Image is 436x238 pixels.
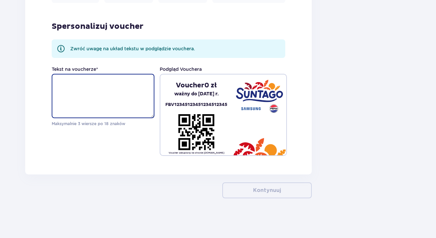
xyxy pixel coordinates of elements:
p: Zwróć uwagę na układ tekstu w podglądzie vouchera. [70,45,195,52]
p: ważny do [DATE] r. [174,90,219,98]
label: Tekst na voucherze * [52,66,98,72]
p: Voucher zakupiony na stronie [DOMAIN_NAME] [169,151,224,155]
p: Spersonalizuj voucher [52,22,143,31]
p: Maksymalnie 3 wiersze po 18 znaków [52,121,154,127]
p: Podgląd Vouchera [160,66,202,72]
button: Kontynuuj [222,182,312,198]
p: FBV12345123451234512345 [165,101,227,109]
img: Suntago - Samsung - Pepsi [236,80,283,113]
p: Kontynuuj [253,187,281,194]
p: Voucher 0 zł [176,81,217,90]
